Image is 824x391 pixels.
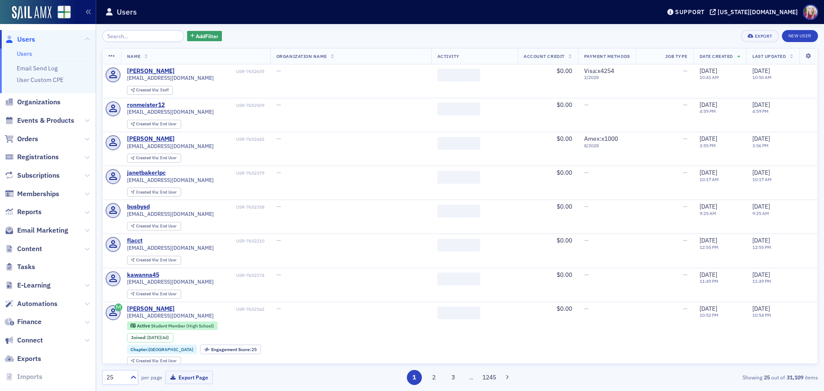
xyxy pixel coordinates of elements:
span: $0.00 [557,67,572,75]
div: Created Via: End User [127,154,181,163]
span: Created Via : [136,358,160,364]
div: USR-7652509 [166,103,264,108]
div: Support [675,8,705,16]
a: Subscriptions [5,171,60,180]
span: Payment Methods [584,53,630,59]
div: Active: Active: Student Member (High School) [127,321,218,330]
span: — [276,135,281,142]
span: — [683,271,688,279]
div: Created Via: End User [127,120,181,129]
span: $0.00 [557,169,572,176]
span: [DATE] [700,271,717,279]
span: Activity [437,53,460,59]
a: Tasks [5,262,35,272]
a: Users [17,50,32,58]
h1: Users [117,7,137,17]
a: kawanna45 [127,271,159,279]
span: — [276,236,281,244]
span: ‌ [437,137,480,150]
img: SailAMX [12,6,51,20]
a: [PERSON_NAME] [127,67,175,75]
strong: 25 [762,373,771,381]
span: ‌ [437,171,480,184]
span: [DATE] [752,236,770,244]
div: USR-7652442 [176,136,264,142]
span: Automations [17,299,58,309]
span: Chapter : [130,346,148,352]
time: 11:49 PM [700,278,718,284]
a: Exports [5,354,41,364]
span: Visa : x4254 [584,67,614,75]
a: User Custom CPE [17,76,64,84]
a: Active Student Member (High School) [130,323,214,328]
span: Reports [17,207,42,217]
button: AddFilter [187,31,222,42]
span: [DATE] [752,271,770,279]
div: Staff [136,88,169,93]
span: — [584,271,589,279]
div: janetbakerlpc [127,169,166,177]
span: — [276,305,281,312]
span: Organization Name [276,53,327,59]
span: $0.00 [557,236,572,244]
div: End User [136,190,177,195]
span: Memberships [17,189,59,199]
span: E-Learning [17,281,51,290]
a: Memberships [5,189,59,199]
time: 10:17 AM [752,176,772,182]
span: [EMAIL_ADDRESS][DOMAIN_NAME] [127,177,214,183]
time: 9:25 AM [752,210,769,216]
span: [EMAIL_ADDRESS][DOMAIN_NAME] [127,75,214,81]
time: 10:52 PM [700,312,718,318]
div: USR-7652358 [151,204,264,210]
div: Showing out of items [585,373,818,381]
div: Created Via: Staff [127,86,173,95]
button: [US_STATE][DOMAIN_NAME] [710,9,801,15]
div: End User [136,156,177,161]
button: Export Page [165,371,213,384]
span: [DATE] [752,203,770,210]
div: Created Via: End User [127,222,181,231]
div: USR-7652210 [144,238,264,244]
span: Tasks [17,262,35,272]
span: ‌ [437,239,480,252]
a: Automations [5,299,58,309]
span: — [584,236,589,244]
div: Created Via: End User [127,188,181,197]
span: 8 / 2028 [584,143,630,149]
a: [PERSON_NAME] [127,305,175,313]
time: 3:56 PM [752,142,769,149]
div: USR-7652162 [176,306,264,312]
div: Export [755,34,772,39]
span: Exports [17,354,41,364]
span: Created Via : [136,223,160,229]
div: busbysd [127,203,150,211]
span: [EMAIL_ADDRESS][DOMAIN_NAME] [127,109,214,115]
div: [US_STATE][DOMAIN_NAME] [718,8,798,16]
span: [EMAIL_ADDRESS][DOMAIN_NAME] [127,211,214,217]
time: 11:49 PM [752,278,771,284]
span: Finance [17,317,42,327]
span: $0.00 [557,135,572,142]
a: View Homepage [51,6,71,20]
a: flacct [127,237,142,245]
label: per page [141,373,162,381]
button: 2 [426,370,441,385]
span: [DATE] [700,305,717,312]
span: Add Filter [196,32,218,40]
span: Job Type [665,53,688,59]
div: 25 [106,373,125,382]
span: Created Via : [136,87,160,93]
time: 10:17 AM [700,176,719,182]
span: [EMAIL_ADDRESS][DOMAIN_NAME] [127,279,214,285]
a: Email Marketing [5,226,68,235]
span: [EMAIL_ADDRESS][DOMAIN_NAME] [127,245,214,251]
span: Account Credit [524,53,564,59]
span: Users [17,35,35,44]
a: Content [5,244,42,254]
a: ronmeister12 [127,101,165,109]
time: 10:50 AM [752,74,772,80]
span: Created Via : [136,155,160,161]
span: — [276,169,281,176]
